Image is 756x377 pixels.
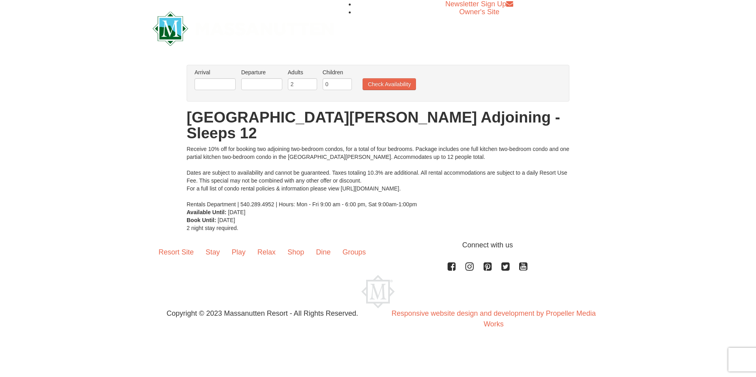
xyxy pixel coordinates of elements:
span: [DATE] [218,217,235,223]
a: Resort Site [153,240,200,264]
a: Stay [200,240,226,264]
a: Responsive website design and development by Propeller Media Works [391,309,595,328]
label: Arrival [195,68,236,76]
a: Owner's Site [459,8,499,16]
a: Groups [336,240,372,264]
strong: Book Until: [187,217,216,223]
img: Massanutten Resort Logo [153,11,334,46]
a: Dine [310,240,336,264]
img: Massanutten Resort Logo [361,275,395,308]
label: Adults [288,68,317,76]
a: Relax [251,240,282,264]
h1: [GEOGRAPHIC_DATA][PERSON_NAME] Adjoining - Sleeps 12 [187,109,569,141]
span: [DATE] [228,209,246,215]
span: 2 night stay required. [187,225,238,231]
a: Play [226,240,251,264]
a: Shop [282,240,310,264]
strong: Available Until: [187,209,227,215]
button: Check Availability [363,78,416,90]
label: Departure [241,68,282,76]
p: Copyright © 2023 Massanutten Resort - All Rights Reserved. [147,308,378,319]
p: Connect with us [153,240,603,251]
label: Children [323,68,352,76]
a: Massanutten Resort [153,18,334,37]
div: Receive 10% off for booking two adjoining two-bedroom condos, for a total of four bedrooms. Packa... [187,145,569,208]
